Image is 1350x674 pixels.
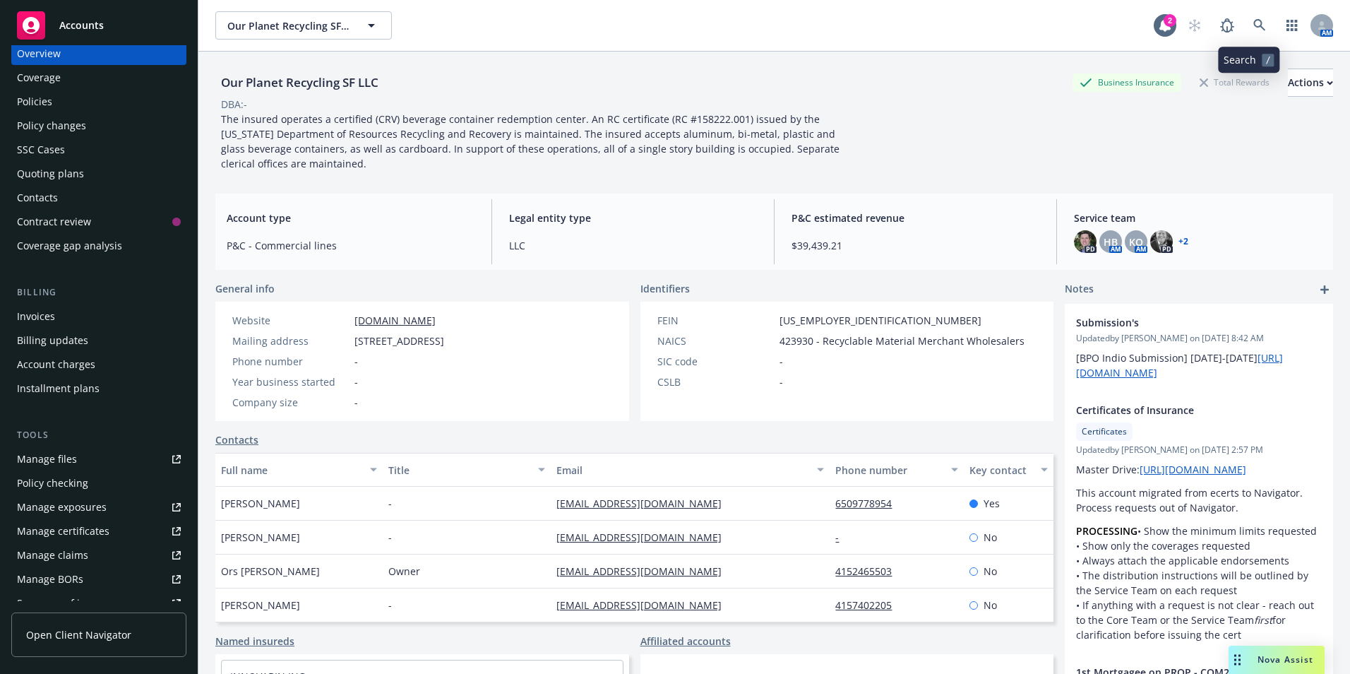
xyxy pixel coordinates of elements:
[779,333,1025,348] span: 423930 - Recyclable Material Merchant Wholesalers
[17,211,91,233] div: Contract review
[388,496,392,511] span: -
[1065,391,1333,654] div: Certificates of InsuranceCertificatesUpdatedby [PERSON_NAME] on [DATE] 2:57 PMMaster Drive:[URL][...
[792,238,1039,253] span: $39,439.21
[1073,73,1181,91] div: Business Insurance
[354,333,444,348] span: [STREET_ADDRESS]
[1246,11,1274,40] a: Search
[984,564,997,579] span: No
[1140,463,1246,476] a: [URL][DOMAIN_NAME]
[984,530,997,545] span: No
[17,520,109,543] div: Manage certificates
[1288,69,1333,96] div: Actions
[232,354,349,369] div: Phone number
[984,496,1000,511] span: Yes
[509,211,757,225] span: Legal entity type
[779,313,981,328] span: [US_EMPLOYER_IDENTIFICATION_NUMBER]
[215,432,258,447] a: Contacts
[11,496,186,519] a: Manage exposures
[11,353,186,376] a: Account charges
[1254,613,1272,627] em: first
[221,463,362,478] div: Full name
[11,428,186,442] div: Tools
[17,353,95,376] div: Account charges
[1129,235,1143,249] span: KO
[835,497,903,510] a: 6509778954
[640,281,690,296] span: Identifiers
[1076,332,1322,345] span: Updated by [PERSON_NAME] on [DATE] 8:42 AM
[17,472,88,495] div: Policy checking
[11,114,186,137] a: Policy changes
[1178,237,1188,246] a: +2
[354,395,358,410] span: -
[388,564,420,579] span: Owner
[556,497,733,510] a: [EMAIL_ADDRESS][DOMAIN_NAME]
[11,329,186,352] a: Billing updates
[11,305,186,328] a: Invoices
[1076,524,1322,642] p: • Show the minimum limits requested • Show only the coverages requested • Always attach the appli...
[1065,304,1333,391] div: Submission'sUpdatedby [PERSON_NAME] on [DATE] 8:42 AM[BPO Indio Submission] [DATE]-[DATE][URL][DO...
[1076,350,1322,380] p: [BPO Indio Submission] [DATE]-[DATE]
[17,138,65,161] div: SSC Cases
[11,544,186,567] a: Manage claims
[1288,69,1333,97] button: Actions
[11,448,186,471] a: Manage files
[1074,211,1322,225] span: Service team
[1258,654,1313,666] span: Nova Assist
[17,66,61,89] div: Coverage
[556,531,733,544] a: [EMAIL_ADDRESS][DOMAIN_NAME]
[556,564,733,578] a: [EMAIL_ADDRESS][DOMAIN_NAME]
[227,211,474,225] span: Account type
[830,453,964,487] button: Phone number
[1082,425,1127,438] span: Certificates
[779,374,783,389] span: -
[779,354,783,369] span: -
[11,285,186,300] div: Billing
[221,496,300,511] span: [PERSON_NAME]
[551,453,830,487] button: Email
[11,90,186,113] a: Policies
[1181,11,1209,40] a: Start snowing
[640,634,731,649] a: Affiliated accounts
[388,463,529,478] div: Title
[509,238,757,253] span: LLC
[17,377,100,400] div: Installment plans
[17,568,83,591] div: Manage BORs
[1076,485,1322,515] p: This account migrated from ecerts to Navigator. Process requests out of Navigator.
[232,395,349,410] div: Company size
[221,564,320,579] span: Ors [PERSON_NAME]
[17,162,84,185] div: Quoting plans
[221,530,300,545] span: [PERSON_NAME]
[1164,14,1176,27] div: 2
[11,472,186,495] a: Policy checking
[59,20,104,31] span: Accounts
[657,313,774,328] div: FEIN
[17,235,122,257] div: Coverage gap analysis
[657,374,774,389] div: CSLB
[1104,235,1118,249] span: HB
[221,112,842,170] span: The insured operates a certified (CRV) beverage container redemption center. An RC certificate (R...
[1076,403,1285,418] span: Certificates of Insurance
[232,313,349,328] div: Website
[221,97,247,112] div: DBA: -
[17,544,88,567] div: Manage claims
[835,463,943,478] div: Phone number
[11,66,186,89] a: Coverage
[354,354,358,369] span: -
[215,11,392,40] button: Our Planet Recycling SF LLC
[964,453,1053,487] button: Key contact
[215,453,383,487] button: Full name
[11,520,186,543] a: Manage certificates
[215,634,294,649] a: Named insureds
[657,333,774,348] div: NAICS
[354,314,436,327] a: [DOMAIN_NAME]
[232,374,349,389] div: Year business started
[232,333,349,348] div: Mailing address
[17,496,107,519] div: Manage exposures
[11,42,186,65] a: Overview
[11,138,186,161] a: SSC Cases
[388,598,392,613] span: -
[1213,11,1241,40] a: Report a Bug
[227,18,350,33] span: Our Planet Recycling SF LLC
[1076,444,1322,456] span: Updated by [PERSON_NAME] on [DATE] 2:57 PM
